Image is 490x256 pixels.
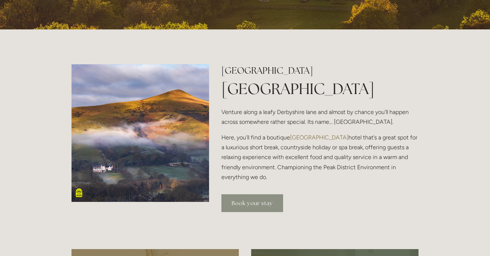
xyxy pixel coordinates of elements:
[290,134,348,141] a: [GEOGRAPHIC_DATA]
[221,78,418,99] h1: [GEOGRAPHIC_DATA]
[221,133,418,182] p: Here, you’ll find a boutique hotel that’s a great spot for a luxurious short break, countryside h...
[221,64,418,77] h2: [GEOGRAPHIC_DATA]
[221,194,283,212] a: Book your stay
[221,107,418,127] p: Venture along a leafy Derbyshire lane and almost by chance you'll happen across somewhere rather ...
